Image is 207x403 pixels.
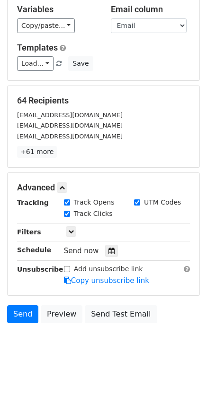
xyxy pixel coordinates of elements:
[74,264,143,274] label: Add unsubscribe link
[17,43,58,52] a: Templates
[41,305,82,323] a: Preview
[17,95,190,106] h5: 64 Recipients
[17,122,123,129] small: [EMAIL_ADDRESS][DOMAIN_NAME]
[17,18,75,33] a: Copy/paste...
[17,56,54,71] a: Load...
[17,182,190,193] h5: Advanced
[68,56,93,71] button: Save
[17,228,41,236] strong: Filters
[144,197,181,207] label: UTM Codes
[17,133,123,140] small: [EMAIL_ADDRESS][DOMAIN_NAME]
[64,276,149,285] a: Copy unsubscribe link
[64,247,99,255] span: Send now
[17,4,97,15] h5: Variables
[17,111,123,119] small: [EMAIL_ADDRESS][DOMAIN_NAME]
[74,197,115,207] label: Track Opens
[160,358,207,403] iframe: Chat Widget
[160,358,207,403] div: 채팅 위젯
[17,246,51,254] strong: Schedule
[17,266,63,273] strong: Unsubscribe
[111,4,190,15] h5: Email column
[85,305,157,323] a: Send Test Email
[7,305,38,323] a: Send
[17,146,57,158] a: +61 more
[17,199,49,206] strong: Tracking
[74,209,113,219] label: Track Clicks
